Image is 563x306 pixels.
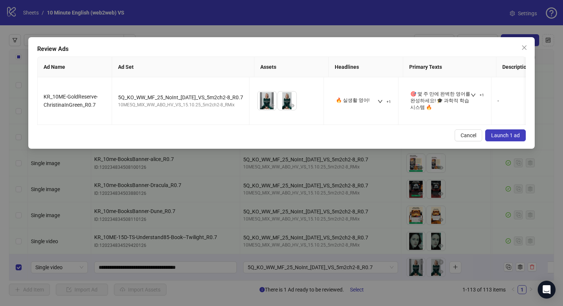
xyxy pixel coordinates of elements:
[258,91,276,110] img: Asset 1
[410,91,470,111] div: 🎯 몇 주 만에 완벽한 영어를 완성하세요! 🎓 과학적 학습 시스템 🔥
[518,42,530,54] button: Close
[38,57,112,77] th: Ad Name
[267,101,276,110] button: Preview
[455,129,482,141] button: Cancel
[112,57,255,77] th: Ad Set
[336,97,369,104] div: 🔥 실생활 영어!
[480,93,484,97] span: +1
[269,103,274,108] span: eye
[491,132,520,138] span: Launch 1 ad
[37,45,526,54] div: Review Ads
[538,281,556,299] div: Open Intercom Messenger
[403,57,496,77] th: Primary Texts
[278,91,296,110] img: Asset 2
[461,132,476,138] span: Cancel
[287,101,296,110] button: Preview
[497,98,499,104] span: -
[289,103,295,108] span: eye
[329,57,403,77] th: Headlines
[387,100,391,104] span: +1
[375,97,394,106] button: +1
[118,93,243,102] div: 5Q_KO_WW_MF_25_NoInt_[DATE]_VS_5m2ch2-8_R0.7
[521,45,527,51] span: close
[44,94,98,108] span: KR_10ME-GoldReserve-ChristinaInGreen_R0.7
[378,99,383,104] span: down
[485,129,526,141] button: Launch 1 ad
[254,57,329,77] th: Assets
[471,93,476,98] span: down
[468,91,487,100] button: +1
[118,102,243,109] div: 10ME5Q_MIX_WW_ABO_HV_VS_15.10.25_5m2ch2-8_RMix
